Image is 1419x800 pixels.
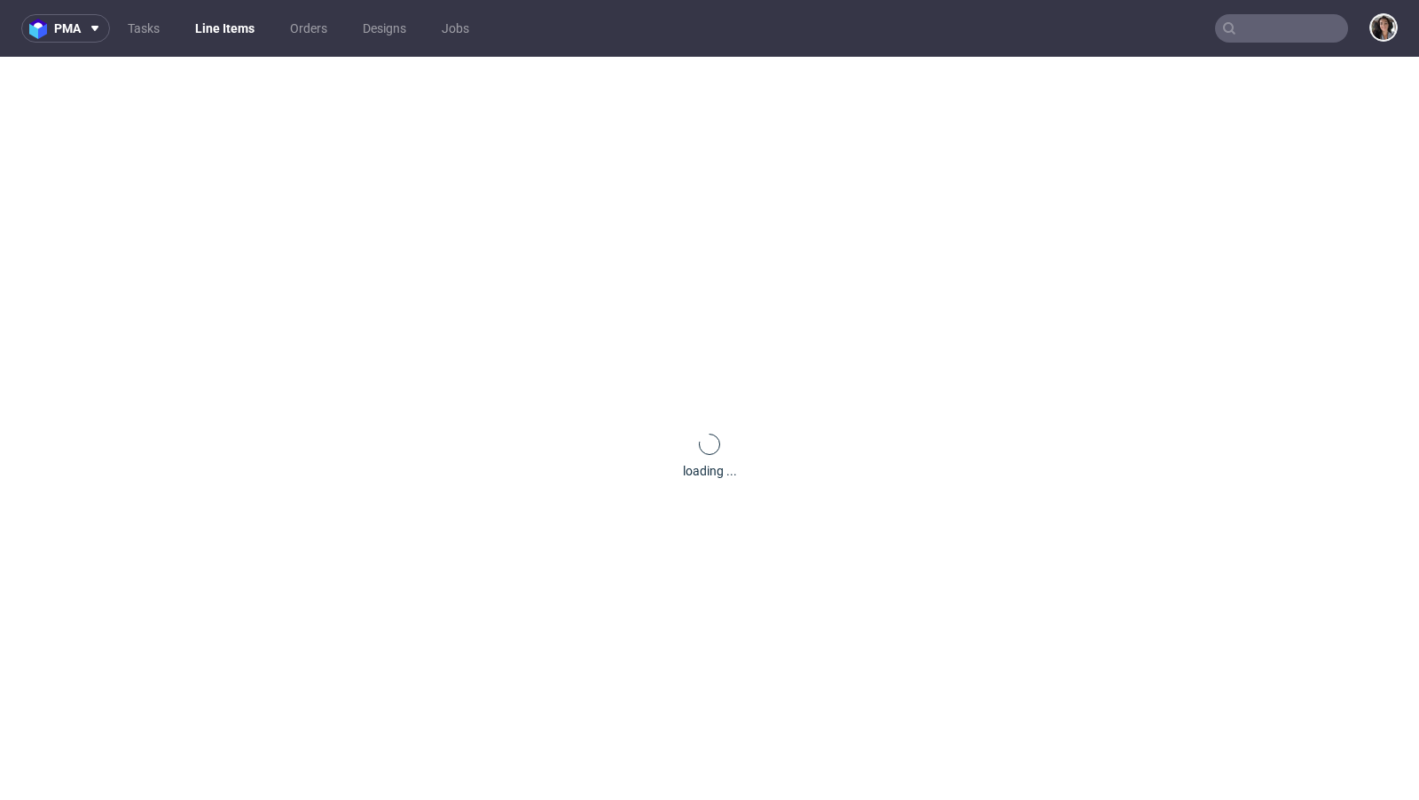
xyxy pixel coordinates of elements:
[1371,15,1396,40] img: Moreno Martinez Cristina
[352,14,417,43] a: Designs
[117,14,170,43] a: Tasks
[21,14,110,43] button: pma
[431,14,480,43] a: Jobs
[279,14,338,43] a: Orders
[184,14,265,43] a: Line Items
[54,22,81,35] span: pma
[29,19,54,39] img: logo
[683,462,737,480] div: loading ...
